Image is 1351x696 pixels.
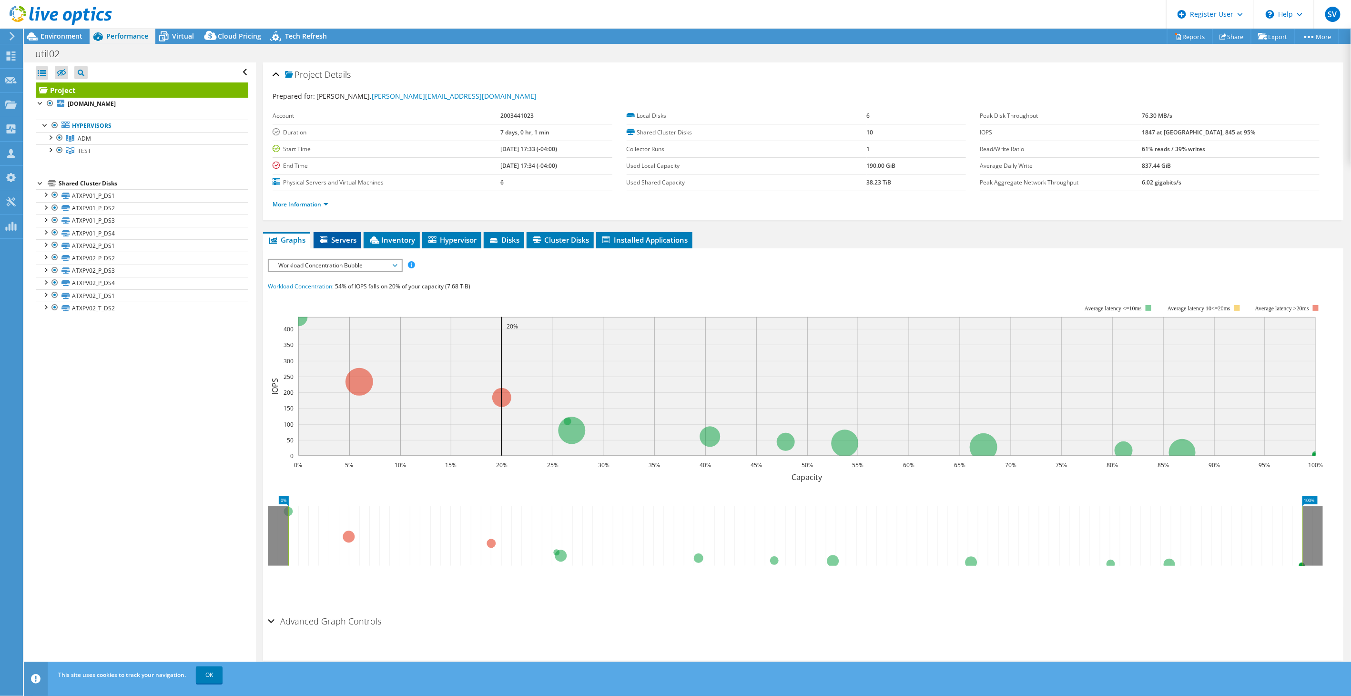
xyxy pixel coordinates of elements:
text: 150 [284,404,294,412]
text: 20% [507,322,518,330]
tspan: Average latency 10<=20ms [1168,305,1230,312]
label: Physical Servers and Virtual Machines [273,178,500,187]
label: Duration [273,128,500,137]
text: 90% [1209,461,1220,469]
text: 400 [284,325,294,333]
tspan: Average latency <=10ms [1085,305,1142,312]
a: Export [1251,29,1295,44]
b: 6.02 gigabits/s [1142,178,1181,186]
text: 65% [954,461,965,469]
text: 300 [284,357,294,365]
b: 10 [867,128,874,136]
text: 85% [1158,461,1169,469]
a: [PERSON_NAME][EMAIL_ADDRESS][DOMAIN_NAME] [372,92,537,101]
text: 70% [1005,461,1016,469]
span: Disks [488,235,519,245]
a: ATXPV02_P_DS3 [36,265,248,277]
text: 80% [1107,461,1118,469]
a: ATXPV02_P_DS2 [36,252,248,264]
a: ATXPV02_T_DS1 [36,289,248,302]
text: 5% [345,461,354,469]
label: Used Shared Capacity [627,178,867,187]
a: OK [196,666,223,684]
b: [DATE] 17:34 (-04:00) [500,162,557,170]
label: Average Daily Write [980,161,1142,171]
text: 35% [649,461,660,469]
a: ATXPV02_P_DS4 [36,277,248,289]
label: Start Time [273,144,500,154]
span: Servers [318,235,356,245]
span: 54% of IOPS falls on 20% of your capacity (7.68 TiB) [335,282,470,290]
span: Inventory [368,235,415,245]
b: [DOMAIN_NAME] [68,100,116,108]
b: 1847 at [GEOGRAPHIC_DATA], 845 at 95% [1142,128,1255,136]
label: Peak Aggregate Network Throughput [980,178,1142,187]
a: [DOMAIN_NAME] [36,98,248,110]
a: Project [36,82,248,98]
b: 2003441023 [500,112,534,120]
svg: \n [1266,10,1274,19]
text: 40% [700,461,711,469]
text: 100 [284,420,294,429]
label: Peak Disk Throughput [980,111,1142,121]
text: 200 [284,389,294,397]
span: Project [285,70,322,80]
span: ADM [78,134,91,143]
b: 61% reads / 39% writes [1142,145,1205,153]
span: [PERSON_NAME], [316,92,537,101]
label: Local Disks [627,111,867,121]
text: 20% [496,461,508,469]
label: Prepared for: [273,92,315,101]
b: 76.30 MB/s [1142,112,1172,120]
a: More [1295,29,1339,44]
text: Average latency >20ms [1255,305,1309,312]
b: 38.23 TiB [867,178,892,186]
span: Tech Refresh [285,31,327,41]
span: Details [325,69,351,80]
span: Workload Concentration Bubble [274,260,396,271]
a: ATXPV01_P_DS1 [36,189,248,202]
text: 25% [547,461,559,469]
text: 100% [1309,461,1323,469]
span: Graphs [268,235,305,245]
a: Share [1212,29,1251,44]
a: ATXPV02_P_DS1 [36,239,248,252]
span: Cloud Pricing [218,31,261,41]
text: 55% [852,461,863,469]
span: Performance [106,31,148,41]
b: 837.44 GiB [1142,162,1171,170]
text: 10% [395,461,406,469]
text: 30% [598,461,609,469]
b: [DATE] 17:33 (-04:00) [500,145,557,153]
b: 1 [867,145,870,153]
b: 190.00 GiB [867,162,896,170]
span: Hypervisor [427,235,477,245]
text: 0% [295,461,303,469]
span: TEST [78,147,91,155]
span: Virtual [172,31,194,41]
span: Environment [41,31,82,41]
text: 15% [445,461,457,469]
b: 6 [867,112,870,120]
a: Hypervisors [36,120,248,132]
label: Account [273,111,500,121]
a: ATXPV01_P_DS3 [36,215,248,227]
text: 60% [903,461,914,469]
a: TEST [36,144,248,157]
text: 0 [290,452,294,460]
text: 75% [1056,461,1067,469]
label: Read/Write Ratio [980,144,1142,154]
label: End Time [273,161,500,171]
span: This site uses cookies to track your navigation. [58,671,186,679]
text: 45% [751,461,762,469]
b: 7 days, 0 hr, 1 min [500,128,549,136]
a: ADM [36,132,248,144]
text: IOPS [270,378,280,395]
a: More Information [273,200,328,208]
text: 50% [802,461,813,469]
b: 6 [500,178,504,186]
span: Installed Applications [601,235,688,245]
a: ATXPV02_T_DS2 [36,302,248,314]
label: IOPS [980,128,1142,137]
text: 350 [284,341,294,349]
